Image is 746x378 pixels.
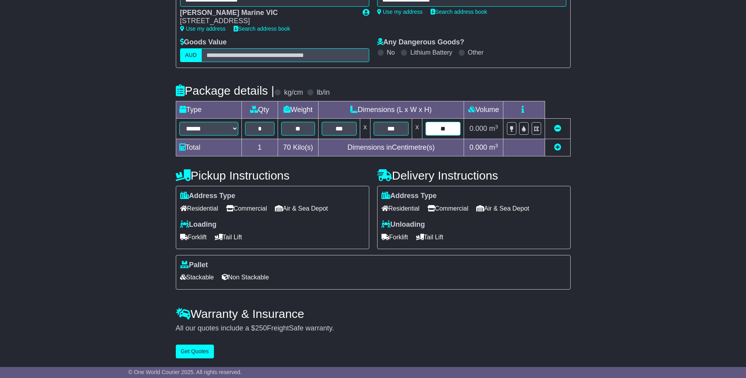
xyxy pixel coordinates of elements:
span: Commercial [427,202,468,215]
td: 1 [241,139,278,156]
label: Loading [180,220,217,229]
a: Use my address [377,9,423,15]
td: x [360,119,370,139]
span: 0.000 [470,143,487,151]
span: Air & Sea Depot [476,202,529,215]
td: Dimensions (L x W x H) [318,101,464,119]
span: m [489,143,498,151]
label: Goods Value [180,38,227,47]
a: Search address book [234,26,290,32]
span: 70 [283,143,291,151]
div: [PERSON_NAME] Marine VIC [180,9,355,17]
a: Use my address [180,26,226,32]
td: Weight [278,101,319,119]
span: © One World Courier 2025. All rights reserved. [128,369,242,375]
div: [STREET_ADDRESS] [180,17,355,26]
td: Volume [464,101,503,119]
span: 250 [255,324,267,332]
td: Dimensions in Centimetre(s) [318,139,464,156]
sup: 3 [495,143,498,149]
span: Commercial [226,202,267,215]
label: AUD [180,48,202,62]
label: lb/in [317,88,330,97]
span: Non Stackable [222,271,269,283]
label: Unloading [381,220,425,229]
span: Stackable [180,271,214,283]
h4: Delivery Instructions [377,169,571,182]
a: Add new item [554,143,561,151]
label: Address Type [180,192,236,200]
label: Any Dangerous Goods? [377,38,464,47]
span: Tail Lift [416,231,444,243]
span: Residential [180,202,218,215]
button: Get Quotes [176,345,214,358]
label: Other [468,49,484,56]
a: Remove this item [554,125,561,132]
a: Search address book [431,9,487,15]
label: kg/cm [284,88,303,97]
sup: 3 [495,124,498,130]
h4: Pickup Instructions [176,169,369,182]
td: x [412,119,422,139]
span: Air & Sea Depot [275,202,328,215]
div: All our quotes include a $ FreightSafe warranty. [176,324,571,333]
label: Pallet [180,261,208,270]
span: 0.000 [470,125,487,132]
h4: Package details | [176,84,274,97]
span: Tail Lift [215,231,242,243]
label: Lithium Battery [410,49,452,56]
span: Residential [381,202,420,215]
span: m [489,125,498,132]
td: Type [176,101,241,119]
label: No [387,49,395,56]
td: Qty [241,101,278,119]
h4: Warranty & Insurance [176,307,571,320]
span: Forklift [381,231,408,243]
span: Forklift [180,231,207,243]
td: Kilo(s) [278,139,319,156]
label: Address Type [381,192,437,200]
td: Total [176,139,241,156]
